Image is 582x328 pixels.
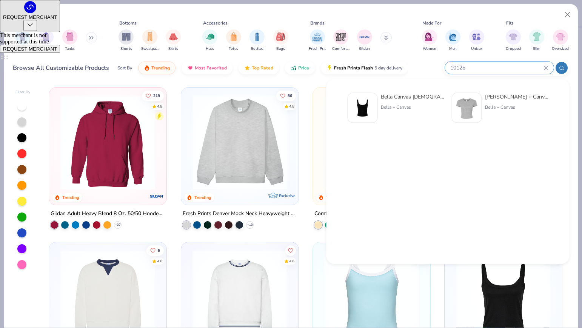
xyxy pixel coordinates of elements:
[381,93,444,101] div: Bella Canvas [DEMOGRAPHIC_DATA]' Micro Ribbed Scoop Tank
[279,193,295,198] span: Exclusive
[287,94,292,97] span: 86
[51,209,165,219] div: Gildan Adult Heavy Blend 8 Oz. 50/50 Hooded Sweatshirt
[157,259,162,264] div: 4.6
[321,62,408,74] button: Fresh Prints Flash5 day delivery
[320,95,423,190] img: 029b8af0-80e6-406f-9fdc-fdf898547912
[289,103,294,109] div: 4.8
[247,223,253,227] span: + 10
[146,245,164,256] button: Like
[485,93,548,101] div: [PERSON_NAME] + Canvas [DEMOGRAPHIC_DATA]' Micro Ribbed Baby Tee
[252,65,273,71] span: Top Rated
[374,64,402,72] span: 5 day delivery
[334,65,373,71] span: Fresh Prints Flash
[138,62,176,74] button: Trending
[151,65,170,71] span: Trending
[314,209,416,219] div: Comfort Colors Adult Heavyweight T-Shirt
[142,90,164,101] button: Like
[57,95,159,190] img: 01756b78-01f6-4cc6-8d8a-3c30c1a0c8ac
[351,96,374,120] img: 8af284bf-0d00-45ea-9003-ce4b9a3194ad
[291,95,393,190] img: a90f7c54-8796-4cb2-9d6e-4e9644cfe0fe
[13,63,109,72] div: Browse All Customizable Products
[189,95,291,190] img: f5d85501-0dbb-4ee4-b115-c08fa3845d83
[455,96,479,120] img: aa15adeb-cc10-480b-b531-6e6e449d5067
[144,65,150,71] img: trending.gif
[485,104,548,111] div: Bella + Canvas
[276,90,296,101] button: Like
[285,245,296,256] button: Like
[244,65,250,71] img: TopRated.gif
[298,65,309,71] span: Price
[183,209,297,219] div: Fresh Prints Denver Mock Neck Heavyweight Sweatshirt
[239,62,279,74] button: Top Rated
[285,62,315,74] button: Price
[326,65,333,71] img: flash.gif
[153,94,160,97] span: 219
[158,249,160,253] span: 5
[381,104,444,111] div: Bella + Canvas
[182,62,232,74] button: Most Favorited
[157,103,162,109] div: 4.8
[117,65,132,71] div: Sort By
[149,189,165,204] img: Gildan logo
[289,259,294,264] div: 4.6
[187,65,193,71] img: most_fav.gif
[450,63,544,72] input: Try "T-Shirt"
[195,65,227,71] span: Most Favorited
[115,223,121,227] span: + 37
[15,89,31,95] div: Filter By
